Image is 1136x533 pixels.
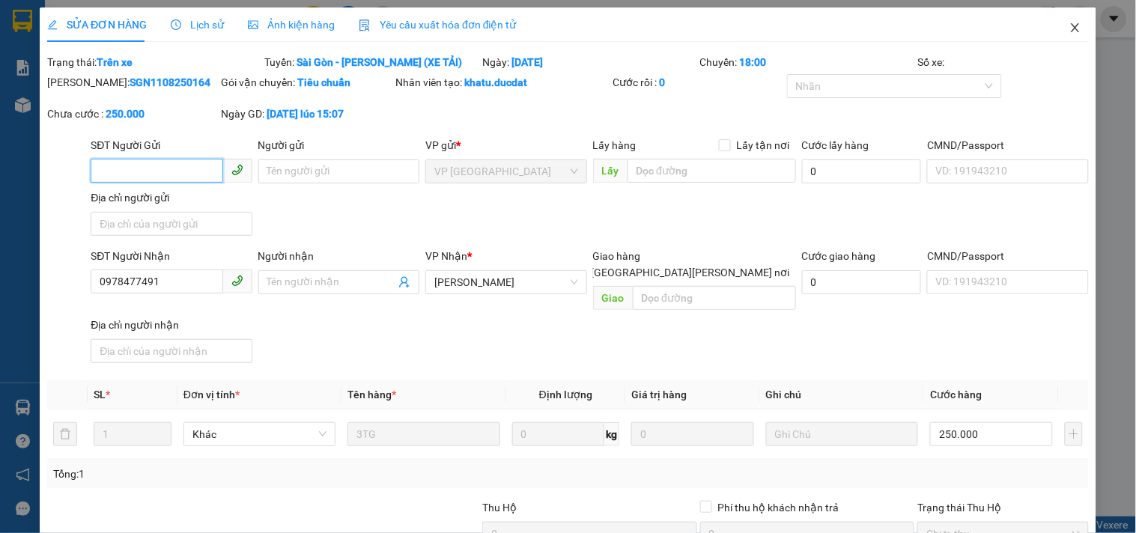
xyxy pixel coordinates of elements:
[297,56,463,68] b: Sài Gòn - [PERSON_NAME] (XE TẢI)
[94,389,106,400] span: SL
[91,317,252,333] div: Địa chỉ người nhận
[593,286,633,310] span: Giao
[631,422,754,446] input: 0
[53,466,440,482] div: Tổng: 1
[97,56,133,68] b: Trên xe
[930,389,982,400] span: Cước hàng
[46,54,264,70] div: Trạng thái:
[802,139,869,151] label: Cước lấy hàng
[766,422,918,446] input: Ghi Chú
[248,19,335,31] span: Ảnh kiện hàng
[927,137,1088,153] div: CMND/Passport
[481,54,699,70] div: Ngày:
[927,248,1088,264] div: CMND/Passport
[91,212,252,236] input: Địa chỉ của người gửi
[1065,422,1083,446] button: plus
[660,76,666,88] b: 0
[425,137,586,153] div: VP gửi
[347,422,499,446] input: VD: Bàn, Ghế
[192,423,326,445] span: Khác
[47,106,218,122] div: Chưa cước :
[604,422,619,446] span: kg
[267,108,344,120] b: [DATE] lúc 15:07
[802,270,922,294] input: Cước giao hàng
[712,499,845,516] span: Phí thu hộ khách nhận trả
[222,74,392,91] div: Gói vận chuyển:
[171,19,224,31] span: Lịch sử
[593,159,628,183] span: Lấy
[347,389,396,400] span: Tên hàng
[699,54,917,70] div: Chuyến:
[222,106,392,122] div: Ngày GD:
[171,19,181,30] span: clock-circle
[802,250,876,262] label: Cước giao hàng
[91,137,252,153] div: SĐT Người Gửi
[359,19,517,31] span: Yêu cầu xuất hóa đơn điện tử
[916,54,1090,70] div: Số xe:
[593,139,637,151] span: Lấy hàng
[231,164,243,176] span: phone
[593,250,641,262] span: Giao hàng
[464,76,527,88] b: khatu.ducdat
[106,108,145,120] b: 250.000
[760,380,924,409] th: Ghi chú
[802,159,922,183] input: Cước lấy hàng
[917,499,1088,516] div: Trạng thái Thu Hộ
[631,389,687,400] span: Giá trị hàng
[398,276,410,288] span: user-add
[359,19,371,31] img: icon
[539,389,592,400] span: Định lượng
[482,502,517,514] span: Thu Hộ
[1054,7,1096,49] button: Close
[395,74,610,91] div: Nhân viên tạo:
[628,159,796,183] input: Dọc đường
[425,250,467,262] span: VP Nhận
[183,389,240,400] span: Đơn vị tính
[47,19,147,31] span: SỬA ĐƠN HÀNG
[248,19,258,30] span: picture
[731,137,796,153] span: Lấy tận nơi
[91,339,252,363] input: Địa chỉ của người nhận
[258,137,419,153] div: Người gửi
[264,54,482,70] div: Tuyến:
[434,160,577,183] span: VP Sài Gòn
[91,248,252,264] div: SĐT Người Nhận
[91,189,252,206] div: Địa chỉ người gửi
[1069,22,1081,34] span: close
[740,56,767,68] b: 18:00
[298,76,351,88] b: Tiêu chuẩn
[231,275,243,287] span: phone
[258,248,419,264] div: Người nhận
[633,286,796,310] input: Dọc đường
[586,264,796,281] span: [GEOGRAPHIC_DATA][PERSON_NAME] nơi
[53,422,77,446] button: delete
[47,19,58,30] span: edit
[511,56,543,68] b: [DATE]
[434,271,577,293] span: Lê Đại Hành
[130,76,210,88] b: SGN1108250164
[613,74,784,91] div: Cước rồi :
[47,74,218,91] div: [PERSON_NAME]:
